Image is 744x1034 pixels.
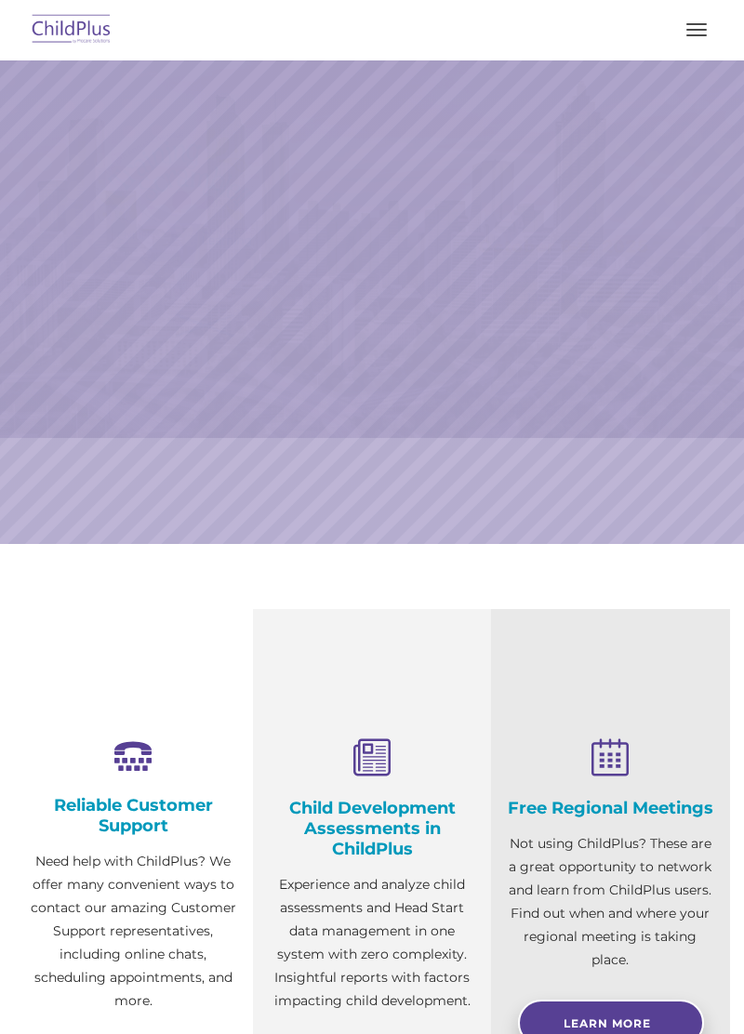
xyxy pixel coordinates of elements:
[267,873,478,1013] p: Experience and analyze child assessments and Head Start data management in one system with zero c...
[505,832,716,972] p: Not using ChildPlus? These are a great opportunity to network and learn from ChildPlus users. Fin...
[505,798,716,818] h4: Free Regional Meetings
[28,795,239,836] h4: Reliable Customer Support
[267,798,478,859] h4: Child Development Assessments in ChildPlus
[564,1016,651,1030] span: Learn More
[28,850,239,1013] p: Need help with ChildPlus? We offer many convenient ways to contact our amazing Customer Support r...
[28,8,115,52] img: ChildPlus by Procare Solutions
[505,282,625,314] a: Learn More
